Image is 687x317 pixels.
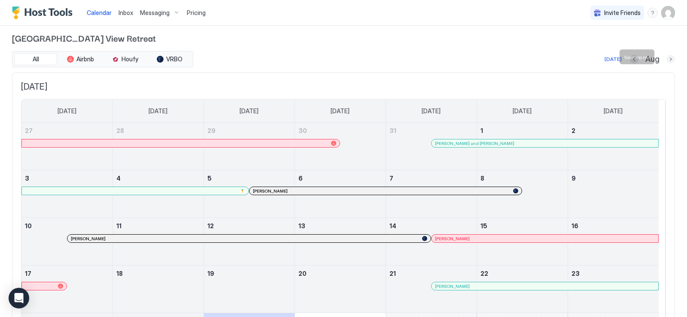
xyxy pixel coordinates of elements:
[435,141,655,146] div: [PERSON_NAME] and [PERSON_NAME]
[113,266,204,281] a: August 18, 2025
[298,222,305,229] span: 13
[295,123,386,139] a: July 30, 2025
[386,266,477,281] a: August 21, 2025
[14,53,57,65] button: All
[389,270,396,277] span: 21
[568,266,659,281] a: August 23, 2025
[253,188,288,194] span: [PERSON_NAME]
[595,100,631,123] a: Saturday
[12,31,675,44] span: [GEOGRAPHIC_DATA] View Retreat
[49,100,85,123] a: Sunday
[295,170,386,186] a: August 6, 2025
[389,222,396,229] span: 14
[571,222,578,229] span: 16
[422,107,441,115] span: [DATE]
[204,170,295,218] td: August 5, 2025
[480,270,488,277] span: 22
[113,170,204,186] a: August 4, 2025
[568,266,659,313] td: August 23, 2025
[204,170,295,186] a: August 5, 2025
[435,236,655,242] div: [PERSON_NAME]
[477,266,568,313] td: August 22, 2025
[122,55,138,63] span: Houfy
[207,270,214,277] span: 19
[605,55,622,63] div: [DATE]
[231,100,267,123] a: Tuesday
[295,218,386,266] td: August 13, 2025
[253,188,518,194] div: [PERSON_NAME]
[166,55,182,63] span: VRBO
[295,266,386,313] td: August 20, 2025
[119,8,133,17] a: Inbox
[58,107,76,115] span: [DATE]
[571,175,576,182] span: 9
[116,175,121,182] span: 4
[103,53,146,65] button: Houfy
[386,266,477,313] td: August 21, 2025
[207,175,212,182] span: 5
[149,107,167,115] span: [DATE]
[331,107,350,115] span: [DATE]
[568,170,659,218] td: August 9, 2025
[116,222,122,229] span: 11
[119,9,133,16] span: Inbox
[389,127,396,134] span: 31
[112,123,204,170] td: July 28, 2025
[477,218,568,234] a: August 15, 2025
[204,266,295,281] a: August 19, 2025
[116,270,123,277] span: 18
[21,123,112,170] td: July 27, 2025
[21,266,112,281] a: August 17, 2025
[513,107,532,115] span: [DATE]
[298,127,307,134] span: 30
[59,53,102,65] button: Airbnb
[386,218,477,234] a: August 14, 2025
[112,170,204,218] td: August 4, 2025
[604,107,623,115] span: [DATE]
[71,236,427,242] div: [PERSON_NAME]
[204,266,295,313] td: August 19, 2025
[21,170,112,218] td: August 3, 2025
[666,55,675,63] button: Next month
[435,236,470,242] span: [PERSON_NAME]
[477,123,568,170] td: August 1, 2025
[21,82,666,92] span: [DATE]
[435,284,655,289] div: [PERSON_NAME]
[21,218,112,266] td: August 10, 2025
[477,266,568,281] a: August 22, 2025
[295,123,386,170] td: July 30, 2025
[295,170,386,218] td: August 6, 2025
[21,266,112,313] td: August 17, 2025
[624,54,650,60] span: Next month
[504,100,540,123] a: Friday
[21,218,112,234] a: August 10, 2025
[112,218,204,266] td: August 11, 2025
[112,266,204,313] td: August 18, 2025
[386,218,477,266] td: August 14, 2025
[140,9,170,17] span: Messaging
[568,123,659,170] td: August 2, 2025
[480,222,487,229] span: 15
[12,51,193,67] div: tab-group
[76,55,94,63] span: Airbnb
[204,218,295,234] a: August 12, 2025
[604,9,641,17] span: Invite Friends
[25,270,31,277] span: 17
[12,6,76,19] a: Host Tools Logo
[480,127,483,134] span: 1
[477,170,568,218] td: August 8, 2025
[322,100,358,123] a: Wednesday
[298,270,307,277] span: 20
[204,123,295,139] a: July 29, 2025
[568,218,659,234] a: August 16, 2025
[87,8,112,17] a: Calendar
[480,175,484,182] span: 8
[603,54,623,64] button: [DATE]
[571,270,580,277] span: 23
[113,218,204,234] a: August 11, 2025
[386,123,477,139] a: July 31, 2025
[21,170,112,186] a: August 3, 2025
[389,175,393,182] span: 7
[568,218,659,266] td: August 16, 2025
